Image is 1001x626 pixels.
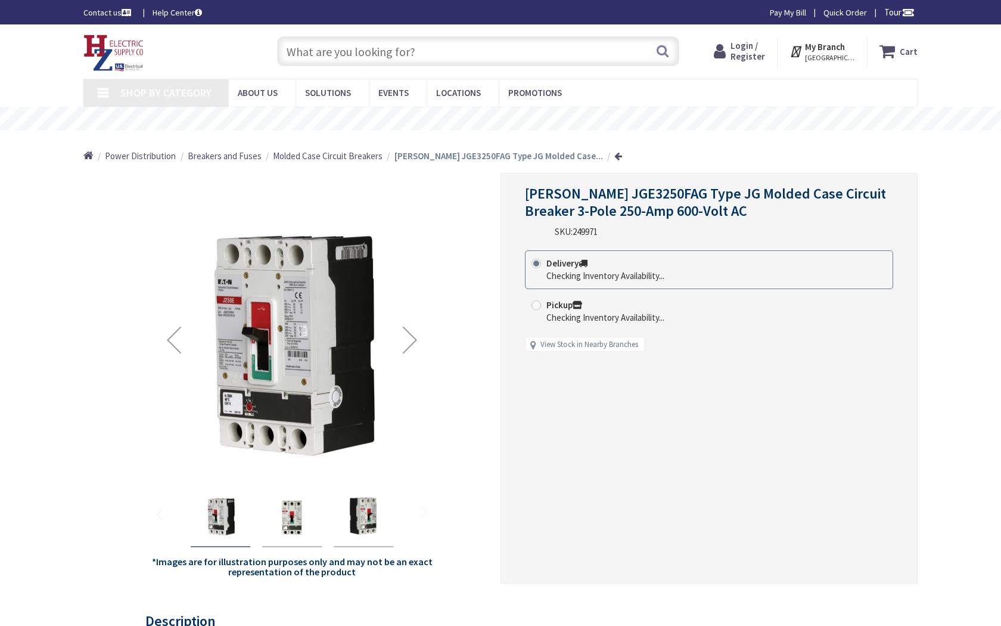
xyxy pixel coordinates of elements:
[120,86,212,100] span: Shop By Category
[334,486,393,547] div: Eaton JGE3250FAG Type JG Molded Case Circuit Breaker 3-Pole 250-Amp 600-Volt AC
[823,7,867,18] a: Quick Order
[191,486,250,547] div: Eaton JGE3250FAG Type JG Molded Case Circuit Breaker 3-Pole 250-Amp 600-Volt AC
[508,87,562,98] span: Promotions
[900,41,918,62] strong: Cart
[386,198,434,482] div: Next
[188,150,262,162] a: Breakers and Fuses
[546,299,582,311] strong: Pickup
[83,7,133,18] a: Contact us
[197,492,244,540] img: Eaton JGE3250FAG Type JG Molded Case Circuit Breaker 3-Pole 250-Amp 600-Volt AC
[879,41,918,62] a: Cart
[273,150,383,162] a: Molded Case Circuit Breakers
[714,41,765,62] a: Login / Register
[540,339,638,351] a: View Stock in Nearby Branches
[546,258,587,269] strong: Delivery
[153,7,202,18] a: Help Center
[555,225,598,238] div: SKU:
[268,492,316,540] img: Eaton JGE3250FAG Type JG Molded Case Circuit Breaker 3-Pole 250-Amp 600-Volt AC
[150,198,434,482] img: Eaton JGE3250FAG Type JG Molded Case Circuit Breaker 3-Pole 250-Amp 600-Volt AC
[546,269,664,282] div: Checking Inventory Availability...
[546,311,664,324] div: Checking Inventory Availability...
[273,150,383,162] span: Molded Case Circuit Breakers
[525,184,886,220] span: [PERSON_NAME] JGE3250FAG Type JG Molded Case Circuit Breaker 3-Pole 250-Amp 600-Volt AC
[150,198,198,482] div: Previous
[805,53,856,63] span: [GEOGRAPHIC_DATA], [GEOGRAPHIC_DATA]
[105,150,176,162] a: Power Distribution
[378,87,409,98] span: Events
[573,226,598,237] span: 249971
[730,40,765,62] span: Login / Register
[188,150,262,162] span: Breakers and Fuses
[83,35,144,72] img: HZ Electric Supply
[805,41,845,52] strong: My Branch
[238,87,278,98] span: About Us
[262,486,322,547] div: Eaton JGE3250FAG Type JG Molded Case Circuit Breaker 3-Pole 250-Amp 600-Volt AC
[770,7,806,18] a: Pay My Bill
[405,113,617,126] rs-layer: Free Same Day Pickup at 8 Locations
[394,150,603,162] strong: [PERSON_NAME] JGE3250FAG Type JG Molded Case...
[105,150,176,162] span: Power Distribution
[150,557,434,578] h5: *Images are for illustration purposes only and may not be an exact representation of the product
[436,87,481,98] span: Locations
[789,41,856,62] div: My Branch [GEOGRAPHIC_DATA], [GEOGRAPHIC_DATA]
[340,492,387,540] img: Eaton JGE3250FAG Type JG Molded Case Circuit Breaker 3-Pole 250-Amp 600-Volt AC
[277,36,679,66] input: What are you looking for?
[884,7,915,18] span: Tour
[305,87,351,98] span: Solutions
